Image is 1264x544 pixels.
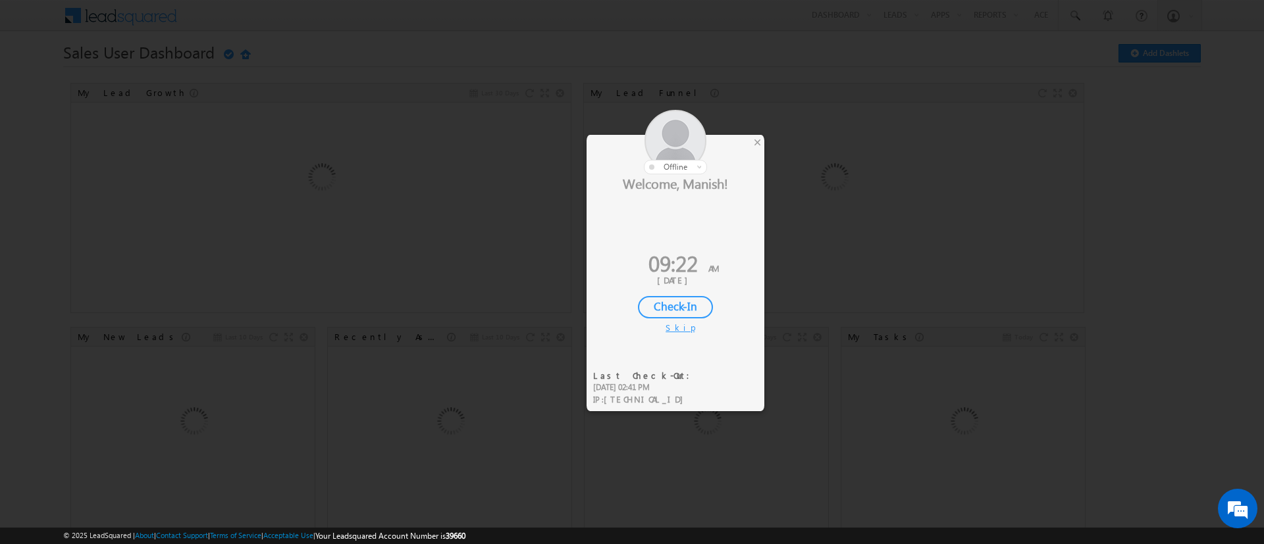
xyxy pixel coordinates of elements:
[593,393,698,406] div: IP :
[446,531,465,541] span: 39660
[63,530,465,542] span: © 2025 LeadSquared | | | | |
[750,135,764,149] div: ×
[648,248,698,278] span: 09:22
[638,296,713,318] div: Check-In
[315,531,465,541] span: Your Leadsquared Account Number is
[156,531,208,539] a: Contact Support
[604,393,690,405] span: [TECHNICAL_ID]
[596,274,754,286] div: [DATE]
[593,370,698,382] div: Last Check-Out:
[708,262,719,274] span: AM
[210,531,261,539] a: Terms of Service
[593,382,698,393] div: [DATE] 02:41 PM
[135,531,154,539] a: About
[664,162,687,172] span: offline
[666,322,685,334] div: Skip
[587,174,764,191] div: Welcome, Manish!
[263,531,313,539] a: Acceptable Use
